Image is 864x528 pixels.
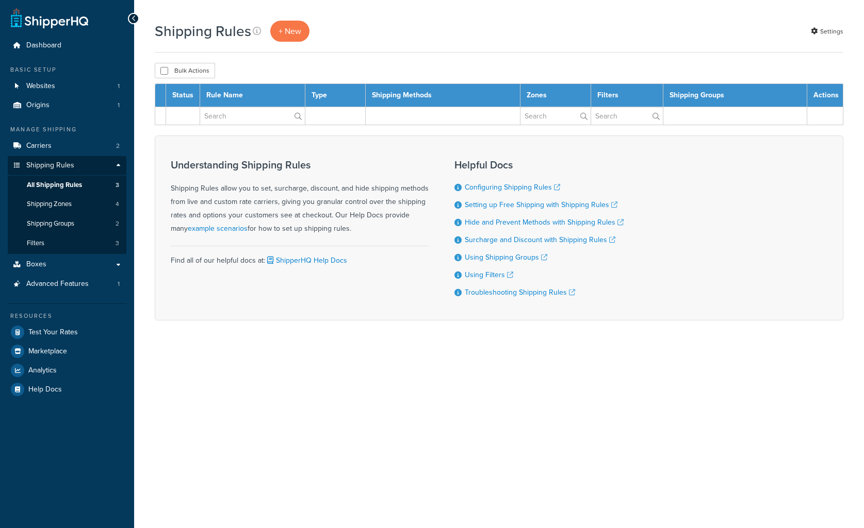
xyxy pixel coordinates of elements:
[8,342,126,361] a: Marketplace
[200,107,305,125] input: Search
[26,101,50,110] span: Origins
[811,24,843,39] a: Settings
[8,77,126,96] a: Websites 1
[26,280,89,288] span: Advanced Features
[465,217,624,228] a: Hide and Prevent Methods with Shipping Rules
[8,156,126,254] li: Shipping Rules
[520,84,591,107] th: Zones
[171,246,429,267] div: Find all of our helpful docs at:
[465,287,575,298] a: Troubleshooting Shipping Rules
[663,84,807,107] th: Shipping Groups
[27,200,72,209] span: Shipping Zones
[8,156,126,175] a: Shipping Rules
[8,195,126,214] a: Shipping Zones 4
[265,255,347,266] a: ShipperHQ Help Docs
[8,275,126,294] li: Advanced Features
[8,137,126,156] a: Carriers 2
[8,96,126,115] li: Origins
[520,107,590,125] input: Search
[118,82,120,91] span: 1
[155,63,215,78] button: Bulk Actions
[200,84,305,107] th: Rule Name
[279,25,301,37] span: + New
[8,214,126,233] a: Shipping Groups 2
[305,84,366,107] th: Type
[366,84,520,107] th: Shipping Methods
[8,275,126,294] a: Advanced Features 1
[26,161,74,170] span: Shipping Rules
[8,312,126,320] div: Resources
[28,347,67,356] span: Marketplace
[8,214,126,233] li: Shipping Groups
[8,96,126,115] a: Origins 1
[28,366,57,375] span: Analytics
[27,219,74,228] span: Shipping Groups
[465,182,560,193] a: Configuring Shipping Rules
[454,159,624,171] h3: Helpful Docs
[465,269,513,280] a: Using Filters
[8,234,126,253] li: Filters
[270,21,309,42] a: + New
[11,8,88,28] a: ShipperHQ Home
[118,101,120,110] span: 1
[116,142,120,150] span: 2
[465,234,615,245] a: Surcharge and Discount with Shipping Rules
[116,219,119,228] span: 2
[807,84,843,107] th: Actions
[8,195,126,214] li: Shipping Zones
[116,200,119,209] span: 4
[27,239,44,248] span: Filters
[28,328,78,337] span: Test Your Rates
[8,36,126,55] a: Dashboard
[188,223,248,234] a: example scenarios
[8,176,126,195] a: All Shipping Rules 3
[8,137,126,156] li: Carriers
[116,239,119,248] span: 3
[171,159,429,171] h3: Understanding Shipping Rules
[591,107,663,125] input: Search
[166,84,200,107] th: Status
[8,323,126,342] a: Test Your Rates
[26,142,52,150] span: Carriers
[116,181,119,190] span: 3
[118,280,120,288] span: 1
[171,159,429,235] div: Shipping Rules allow you to set, surcharge, discount, and hide shipping methods from live and cus...
[591,84,663,107] th: Filters
[465,199,617,210] a: Setting up Free Shipping with Shipping Rules
[26,41,61,50] span: Dashboard
[8,380,126,399] a: Help Docs
[27,181,82,190] span: All Shipping Rules
[8,361,126,380] a: Analytics
[8,65,126,74] div: Basic Setup
[8,125,126,134] div: Manage Shipping
[155,21,251,41] h1: Shipping Rules
[8,176,126,195] li: All Shipping Rules
[26,260,46,269] span: Boxes
[26,82,55,91] span: Websites
[465,252,547,263] a: Using Shipping Groups
[8,234,126,253] a: Filters 3
[8,77,126,96] li: Websites
[28,385,62,394] span: Help Docs
[8,255,126,274] a: Boxes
